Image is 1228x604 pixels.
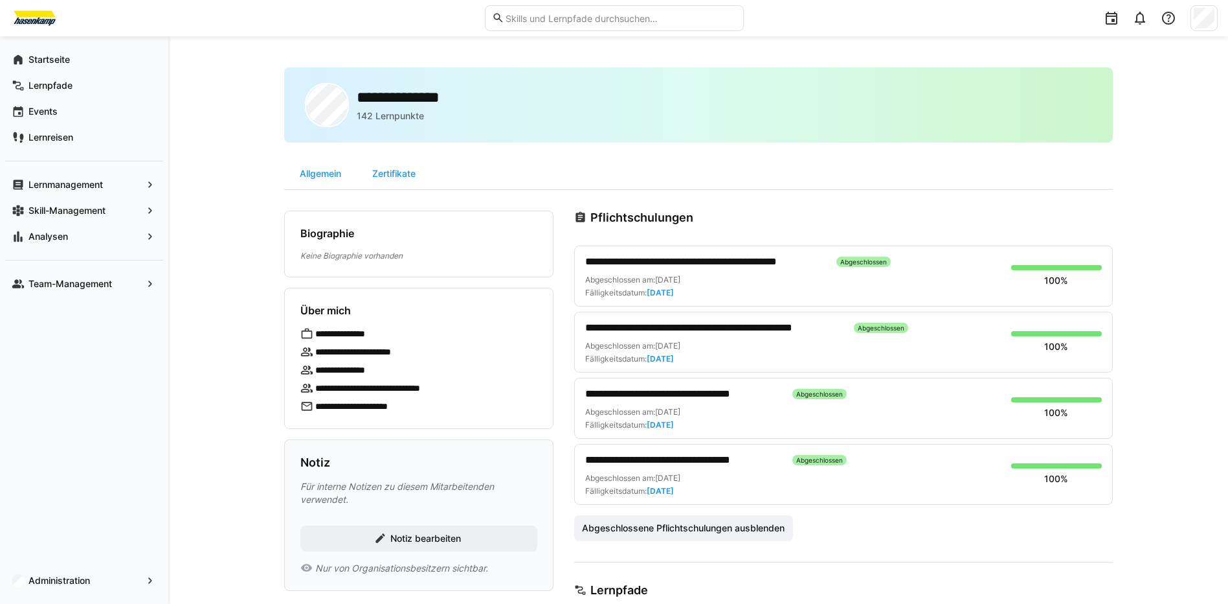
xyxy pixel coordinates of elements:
[585,473,680,483] div: Abgeschlossen am:
[388,532,463,545] span: Notiz bearbeiten
[647,486,674,496] span: [DATE]
[357,110,424,122] p: 142 Lernpunkte
[357,158,431,189] div: Zertifikate
[300,526,537,552] button: Notiz bearbeiten
[647,288,674,297] span: [DATE]
[580,522,787,535] span: Abgeschlossene Pflichtschulungen ausblenden
[585,420,674,430] div: Fälligkeitsdatum:
[300,227,354,240] h4: Biographie
[504,12,736,24] input: Skills und Lernpfade durchsuchen…
[315,562,488,575] span: Nur von Organisationsbesitzern sichtbar.
[1044,406,1068,419] div: 100%
[655,473,680,483] span: [DATE]
[854,323,908,333] div: Abgeschlossen
[836,257,891,267] div: Abgeschlossen
[1044,340,1068,353] div: 100%
[590,583,648,598] h3: Lernpfade
[585,275,680,285] div: Abgeschlossen am:
[284,158,357,189] div: Allgemein
[585,486,674,496] div: Fälligkeitsdatum:
[647,420,674,430] span: [DATE]
[300,304,351,317] h4: Über mich
[792,389,847,399] div: Abgeschlossen
[585,341,680,351] div: Abgeschlossen am:
[585,288,674,298] div: Fälligkeitsdatum:
[300,480,537,506] p: Für interne Notizen zu diesem Mitarbeitenden verwendet.
[585,354,674,364] div: Fälligkeitsdatum:
[1044,274,1068,287] div: 100%
[590,211,693,225] h3: Pflichtschulungen
[300,250,537,261] p: Keine Biographie vorhanden
[655,341,680,351] span: [DATE]
[655,407,680,417] span: [DATE]
[655,275,680,285] span: [DATE]
[792,455,847,465] div: Abgeschlossen
[647,354,674,364] span: [DATE]
[574,515,794,541] button: Abgeschlossene Pflichtschulungen ausblenden
[300,456,330,470] h3: Notiz
[585,407,680,417] div: Abgeschlossen am:
[1044,472,1068,485] div: 100%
